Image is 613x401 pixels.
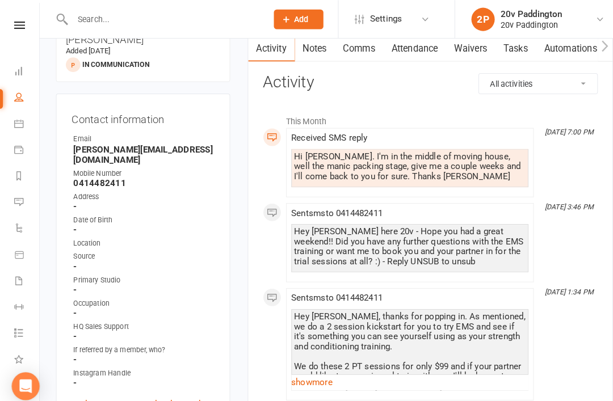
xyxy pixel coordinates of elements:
a: show more [284,364,515,380]
div: Address [72,186,209,197]
div: Open Intercom Messenger [11,362,39,390]
a: Flag [161,387,177,400]
strong: 0414482411 [72,173,209,183]
a: Notes [287,34,326,60]
strong: - [72,277,209,287]
a: Tasks [482,34,522,60]
h3: Activity [256,71,582,88]
div: Source [72,244,209,255]
div: HQ Sales Support [72,313,209,323]
div: If referred by a member, who? [72,335,209,346]
h3: Contact information [70,106,209,122]
div: Instagram Handle [72,358,209,369]
div: 2P [459,7,482,30]
strong: - [72,254,209,264]
i: [DATE] 7:00 PM [531,124,578,132]
a: Attendance [373,34,435,60]
div: 20v Paddington [488,19,548,29]
a: Activity [242,34,287,60]
a: Archive [180,387,209,400]
span: In Communication [80,58,145,66]
a: Calendar [14,109,39,134]
div: Primary Studio [72,267,209,278]
a: What's New [14,339,39,364]
button: Add [267,9,315,28]
div: Email [72,130,209,141]
a: People [14,83,39,109]
strong: - [72,196,209,206]
div: Location [72,231,209,242]
span: Sent sms to 0414482411 [284,202,373,212]
a: Dashboard [14,58,39,83]
strong: - [72,218,209,229]
a: Waivers [435,34,482,60]
li: This Month [256,106,582,124]
div: 20v Paddington [488,9,548,19]
a: Comms [326,34,373,60]
strong: [PERSON_NAME][EMAIL_ADDRESS][DOMAIN_NAME] [72,140,209,161]
i: [DATE] 1:34 PM [531,280,578,288]
a: Reports [14,160,39,185]
input: Search... [67,11,252,27]
div: Mobile Number [72,163,209,174]
strong: - [72,322,209,332]
div: Hey [PERSON_NAME] here 20v - Hope you had a great weekend!! Did you have any further questions wi... [287,221,512,259]
a: Product Sales [14,237,39,262]
div: Occupation [72,290,209,301]
div: Date of Birth [72,209,209,220]
strong: - [72,368,209,378]
i: [DATE] 3:46 PM [531,197,578,205]
div: Hi [PERSON_NAME]. I'm in the middle of moving house, well the manic packing stage, give me a coup... [287,147,512,176]
span: Settings [360,6,392,31]
a: Update Contact Details [70,387,158,400]
span: Sent sms to 0414482411 [284,285,373,295]
span: Add [287,14,301,23]
a: Payments [14,134,39,160]
div: Received SMS reply [284,129,515,139]
time: Added [DATE] [64,45,107,53]
strong: - [72,299,209,310]
a: Automations [522,34,590,60]
strong: - [72,345,209,355]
